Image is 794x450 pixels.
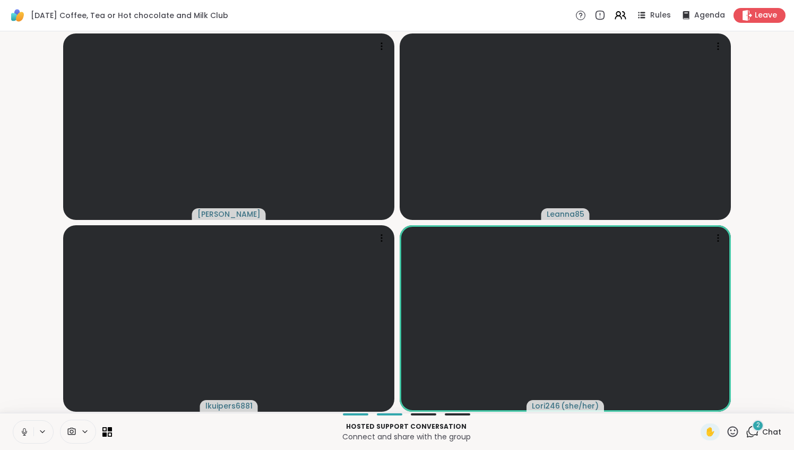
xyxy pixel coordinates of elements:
span: Rules [650,10,671,21]
p: Hosted support conversation [118,422,694,431]
p: Connect and share with the group [118,431,694,442]
span: [PERSON_NAME] [197,209,261,219]
span: Leave [755,10,777,21]
span: ( she/her ) [561,401,599,411]
span: Agenda [694,10,725,21]
span: lkuipers6881 [205,401,253,411]
span: Chat [762,427,781,437]
span: ✋ [705,426,715,438]
span: Lori246 [532,401,560,411]
img: ShareWell Logomark [8,6,27,24]
span: [DATE] Coffee, Tea or Hot chocolate and Milk Club [31,10,228,21]
span: Leanna85 [547,209,584,219]
span: 2 [756,421,760,430]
